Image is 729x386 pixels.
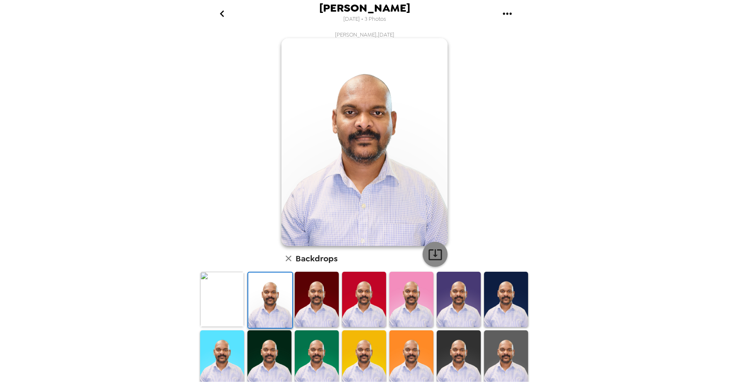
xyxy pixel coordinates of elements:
[281,38,448,246] img: user
[335,31,394,38] span: [PERSON_NAME] , [DATE]
[296,252,338,265] h6: Backdrops
[200,272,244,327] img: Original
[343,14,386,25] span: [DATE] • 3 Photos
[319,2,410,14] span: [PERSON_NAME]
